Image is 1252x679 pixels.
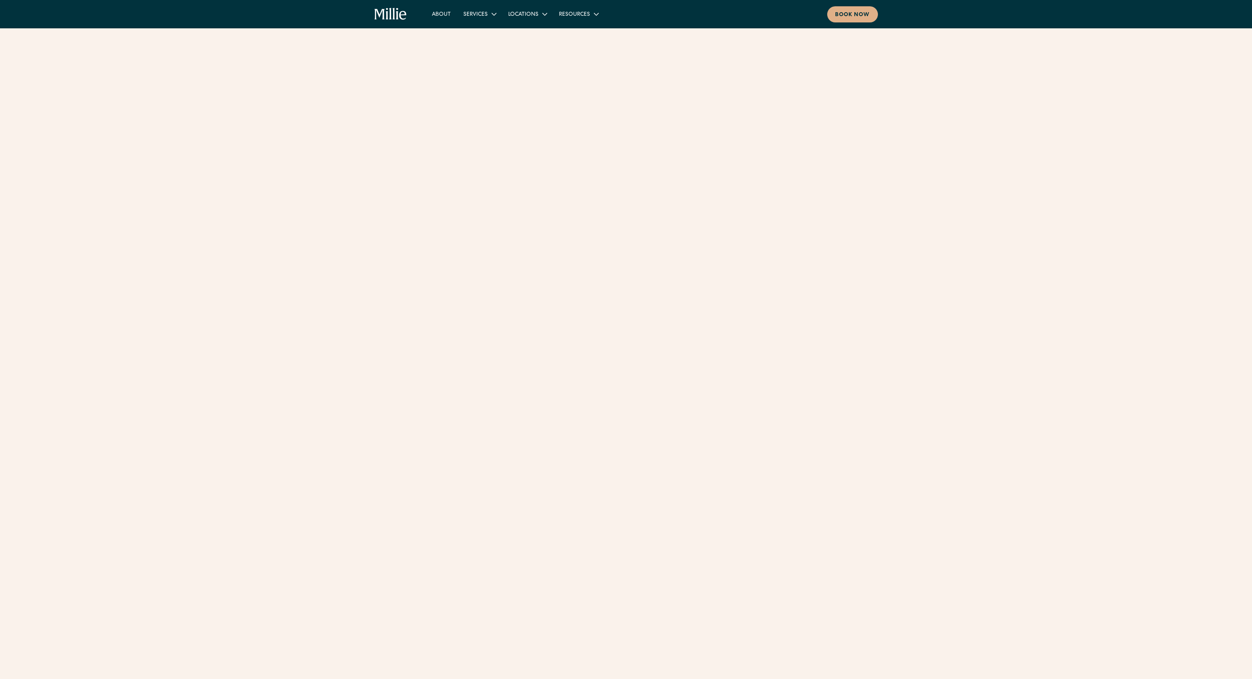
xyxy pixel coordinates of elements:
a: About [426,7,457,20]
a: Book now [827,6,878,22]
div: Book now [835,11,870,19]
div: Locations [508,11,538,19]
div: Locations [502,7,553,20]
div: Services [463,11,488,19]
a: home [374,8,407,20]
div: Resources [559,11,590,19]
div: Services [457,7,502,20]
div: Resources [553,7,604,20]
